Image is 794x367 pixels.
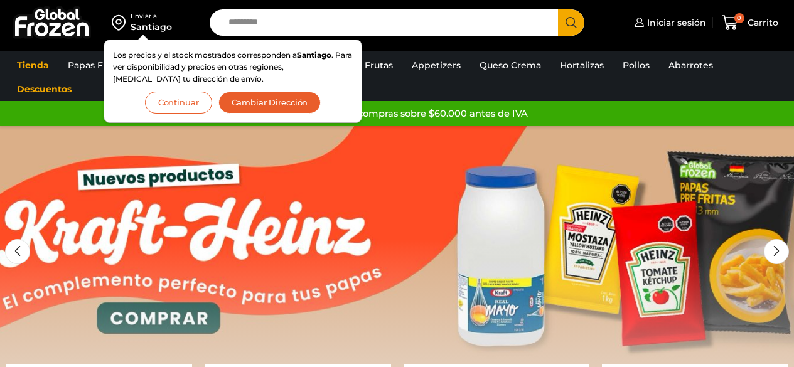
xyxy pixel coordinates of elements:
a: Appetizers [405,53,467,77]
a: Queso Crema [473,53,547,77]
span: 0 [734,13,744,23]
button: Cambiar Dirección [218,92,321,114]
button: Continuar [145,92,212,114]
button: Search button [558,9,584,36]
a: Descuentos [11,77,78,101]
strong: Santiago [297,50,331,60]
a: Abarrotes [662,53,719,77]
a: Tienda [11,53,55,77]
img: address-field-icon.svg [112,12,131,33]
a: Hortalizas [554,53,610,77]
span: Iniciar sesión [644,16,706,29]
div: Previous slide [5,239,30,264]
div: Next slide [764,239,789,264]
div: Santiago [131,21,172,33]
a: Papas Fritas [62,53,129,77]
span: Carrito [744,16,778,29]
p: Los precios y el stock mostrados corresponden a . Para ver disponibilidad y precios en otras regi... [113,49,353,85]
a: Pollos [616,53,656,77]
div: Enviar a [131,12,172,21]
a: 0 Carrito [719,8,781,38]
a: Iniciar sesión [631,10,706,35]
